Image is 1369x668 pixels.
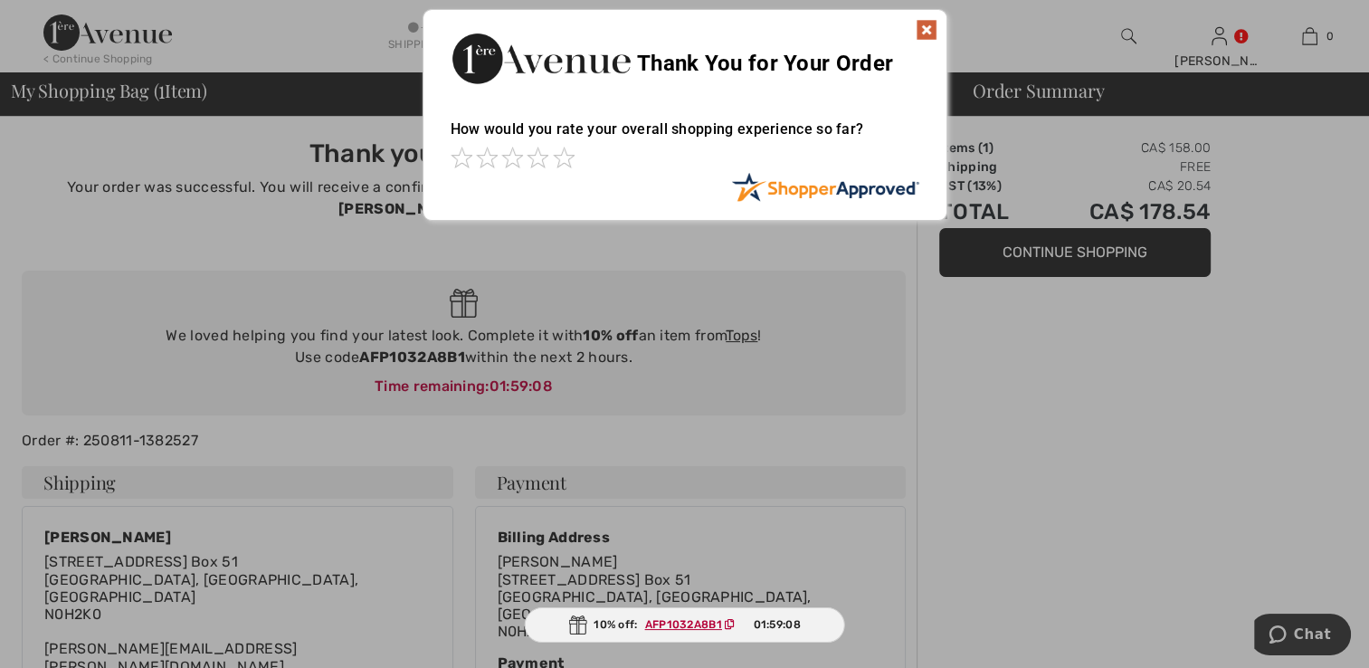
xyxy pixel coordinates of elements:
span: Thank You for Your Order [637,51,893,76]
div: How would you rate your overall shopping experience so far? [451,102,919,172]
div: 10% off: [524,607,845,643]
img: Gift.svg [568,616,586,635]
span: Chat [40,13,77,29]
img: Thank You for Your Order [451,28,632,89]
img: x [916,19,937,41]
ins: AFP1032A8B1 [645,618,722,631]
span: 01:59:08 [753,616,800,633]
